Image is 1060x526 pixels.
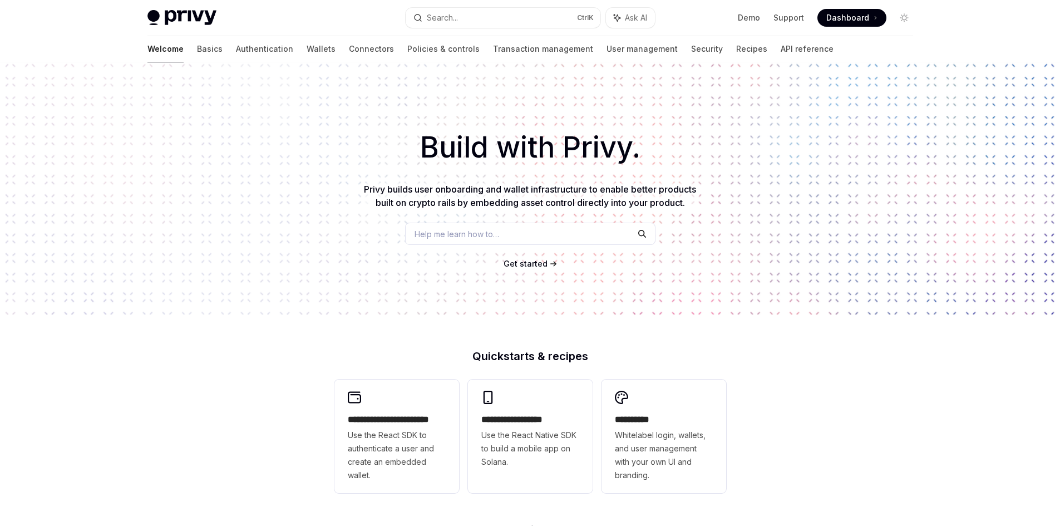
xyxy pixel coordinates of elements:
[349,36,394,62] a: Connectors
[493,36,593,62] a: Transaction management
[504,258,548,269] a: Get started
[781,36,834,62] a: API reference
[826,12,869,23] span: Dashboard
[406,8,600,28] button: Search...CtrlK
[607,36,678,62] a: User management
[415,228,499,240] span: Help me learn how to…
[504,259,548,268] span: Get started
[147,10,216,26] img: light logo
[348,429,446,482] span: Use the React SDK to authenticate a user and create an embedded wallet.
[307,36,336,62] a: Wallets
[577,13,594,22] span: Ctrl K
[147,36,184,62] a: Welcome
[18,126,1042,169] h1: Build with Privy.
[236,36,293,62] a: Authentication
[602,380,726,493] a: **** *****Whitelabel login, wallets, and user management with your own UI and branding.
[481,429,579,469] span: Use the React Native SDK to build a mobile app on Solana.
[625,12,647,23] span: Ask AI
[895,9,913,27] button: Toggle dark mode
[197,36,223,62] a: Basics
[691,36,723,62] a: Security
[427,11,458,24] div: Search...
[817,9,886,27] a: Dashboard
[468,380,593,493] a: **** **** **** ***Use the React Native SDK to build a mobile app on Solana.
[736,36,767,62] a: Recipes
[773,12,804,23] a: Support
[407,36,480,62] a: Policies & controls
[615,429,713,482] span: Whitelabel login, wallets, and user management with your own UI and branding.
[364,184,696,208] span: Privy builds user onboarding and wallet infrastructure to enable better products built on crypto ...
[738,12,760,23] a: Demo
[334,351,726,362] h2: Quickstarts & recipes
[606,8,655,28] button: Ask AI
